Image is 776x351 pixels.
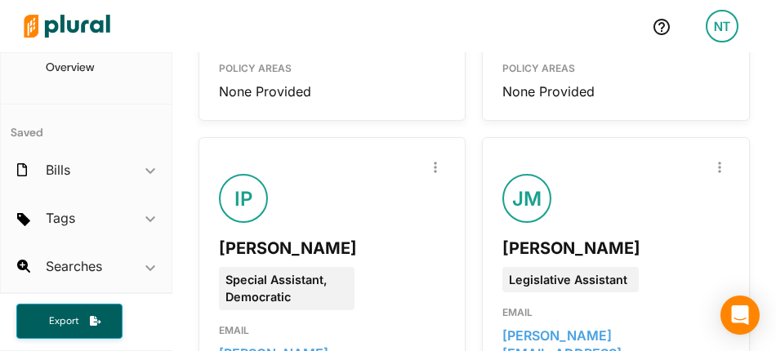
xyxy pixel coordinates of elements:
[25,60,155,75] a: Overview
[502,236,729,260] div: [PERSON_NAME]
[38,314,90,328] span: Export
[219,267,355,310] div: Special Assistant, Democratic
[502,267,639,293] div: Legislative Assistant
[219,82,446,100] div: None Provided
[1,104,172,144] h4: Saved
[502,48,729,82] div: POLICY AREAS
[502,292,729,327] div: EMAIL
[46,161,70,179] h2: Bills
[46,209,75,227] h2: Tags
[219,174,268,223] div: IP
[693,3,751,49] a: NT
[720,295,760,335] div: Open Intercom Messenger
[502,82,729,100] div: None Provided
[706,10,738,42] div: NT
[219,48,446,82] div: POLICY AREAS
[219,310,446,344] div: EMAIL
[16,304,123,339] button: Export
[502,174,551,223] div: JM
[46,257,102,275] h2: Searches
[219,236,446,260] div: [PERSON_NAME]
